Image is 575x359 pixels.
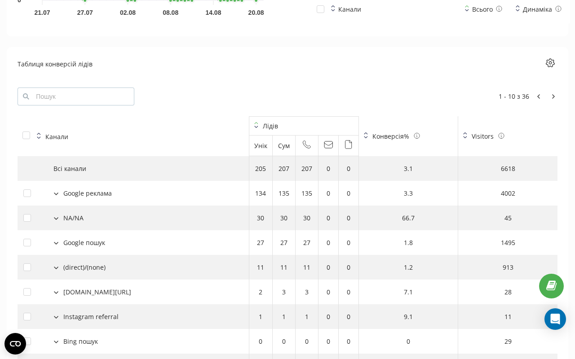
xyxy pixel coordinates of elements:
td: 0 [318,329,339,354]
td: 3.3 [359,181,459,206]
td: 2 [249,280,273,304]
th: Унік [249,136,273,156]
td: 6618 [458,156,557,181]
td: 27 [249,230,273,255]
td: 1 [249,304,273,329]
td: 0 [359,329,459,354]
td: 0 [296,329,318,354]
text: 02.08 [120,9,136,16]
td: 0 [339,280,359,304]
div: Канали [338,4,361,14]
td: 45 [458,206,557,230]
td: 135 [273,181,296,206]
td: 0 [318,181,339,206]
td: 66.7 [359,206,459,230]
div: Google пошук [63,238,105,247]
td: 30 [273,206,296,230]
td: 913 [458,255,557,280]
td: 0 [339,181,359,206]
div: Bing пошук [63,337,98,346]
td: 1.8 [359,230,459,255]
td: 0 [339,156,359,181]
text: 27.07 [77,9,93,16]
div: Всі канали [53,164,86,173]
input: Пошук [18,88,134,105]
td: 11 [296,255,318,280]
div: Таблиця конверсій лідів [18,59,93,69]
td: 0 [318,255,339,280]
td: 11 [249,255,273,280]
div: Instagram referral [63,312,119,321]
div: Всього [465,4,502,14]
td: 30 [249,206,273,230]
td: 1.2 [359,255,459,280]
div: NA/NA [63,213,84,223]
div: Конверсія % [372,131,409,141]
div: Open Intercom Messenger [544,308,566,330]
td: 11 [273,255,296,280]
td: 134 [249,181,273,206]
td: 0 [339,304,359,329]
td: 135 [296,181,318,206]
td: 207 [273,156,296,181]
td: 27 [273,230,296,255]
td: 4002 [458,181,557,206]
div: Visitors [472,131,494,141]
td: 29 [458,329,557,354]
text: 14.08 [205,9,221,16]
td: 9.1 [359,304,459,329]
td: 0 [318,206,339,230]
td: 0 [339,329,359,354]
td: 1495 [458,230,557,255]
td: 0 [318,230,339,255]
td: 205 [249,156,273,181]
td: 0 [318,156,339,181]
button: Open CMP widget [4,333,26,355]
td: 0 [249,329,273,354]
div: Динаміка [516,4,562,14]
text: 21.07 [34,9,50,16]
td: 0 [339,206,359,230]
td: 7.1 [359,280,459,304]
td: 0 [339,255,359,280]
td: 0 [273,329,296,354]
th: Сум [273,136,296,156]
td: 3.1 [359,156,459,181]
td: 3 [273,280,296,304]
td: 207 [296,156,318,181]
td: 0 [339,230,359,255]
td: 1 [296,304,318,329]
text: 20.08 [248,9,264,16]
div: (direct)/(none) [63,263,106,272]
td: 11 [458,304,557,329]
td: 28 [458,280,557,304]
td: 3 [296,280,318,304]
div: [DOMAIN_NAME][URL] [63,287,131,297]
td: 0 [318,304,339,329]
td: 30 [296,206,318,230]
th: Канали [18,116,249,156]
div: Google реклама [63,188,112,198]
td: 1 [273,304,296,329]
text: 08.08 [163,9,178,16]
div: 1 - 10 з 36 [499,92,557,101]
td: 0 [318,280,339,304]
th: Лідів [249,116,359,136]
td: 27 [296,230,318,255]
